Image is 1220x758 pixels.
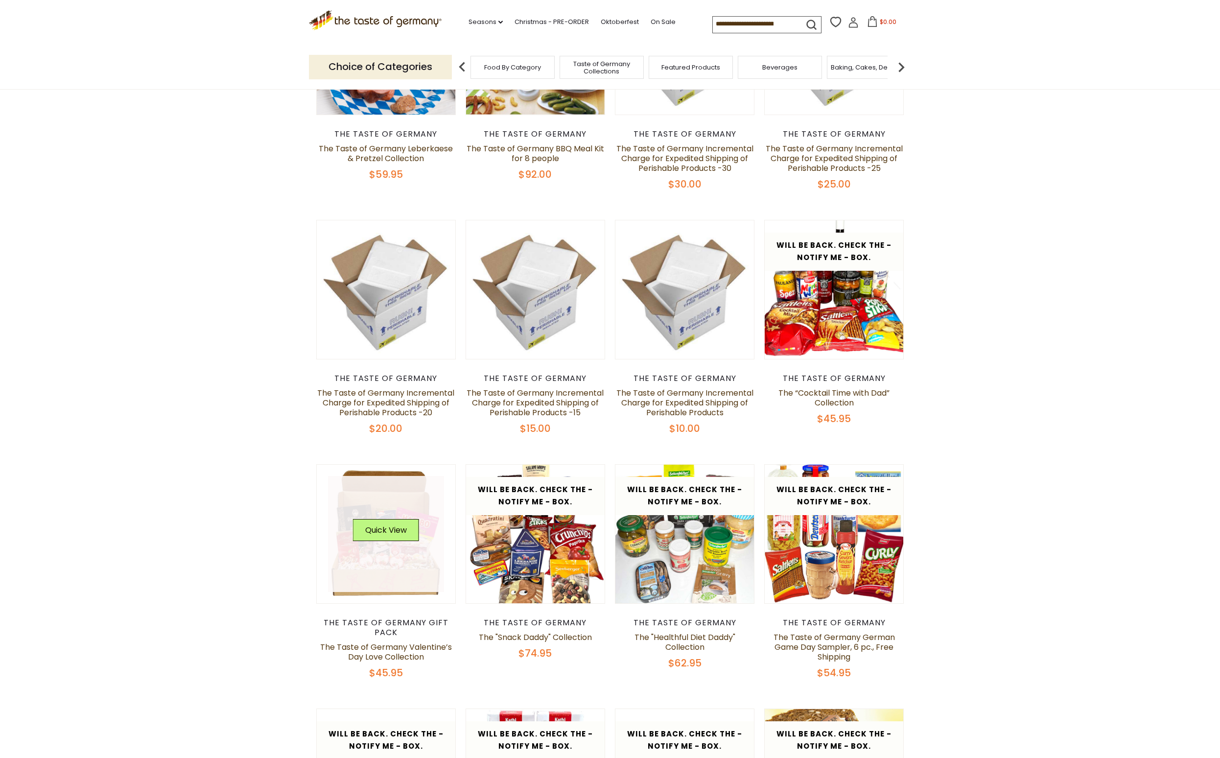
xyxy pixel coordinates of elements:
[317,465,455,603] img: The Taste of Germany Valentine’s Day Love Collection
[319,143,453,164] a: The Taste of Germany Leberkaese & Pretzel Collection
[467,387,604,418] a: The Taste of Germany Incremental Charge for Expedited Shipping of Perishable Products -15
[317,387,454,418] a: The Taste of Germany Incremental Charge for Expedited Shipping of Perishable Products -20
[764,129,904,139] div: The Taste of Germany
[764,374,904,383] div: The Taste of Germany
[765,220,903,359] img: The “Cocktail Time with Dad” Collection
[661,64,720,71] a: Featured Products
[669,422,700,435] span: $10.00
[515,17,589,27] a: Christmas - PRE-ORDER
[484,64,541,71] a: Food By Category
[831,64,907,71] a: Baking, Cakes, Desserts
[466,129,605,139] div: The Taste of Germany
[774,632,895,663] a: The Taste of Germany German Game Day Sampler, 6 pc., Free Shipping
[778,387,890,408] a: The “Cocktail Time with Dad” Collection
[452,57,472,77] img: previous arrow
[320,641,452,663] a: The Taste of Germany Valentine’s Day Love Collection
[479,632,592,643] a: The "Snack Daddy" Collection
[467,143,604,164] a: The Taste of Germany BBQ Meal Kit for 8 people
[518,167,552,181] span: $92.00
[316,129,456,139] div: The Taste of Germany
[615,465,754,603] img: The "Healthful Diet Daddy" Collection
[520,422,551,435] span: $15.00
[764,618,904,628] div: The Taste of Germany
[466,374,605,383] div: The Taste of Germany
[634,632,735,653] a: The "Healthful Diet Daddy" Collection
[861,16,902,31] button: $0.00
[762,64,798,71] a: Beverages
[317,220,455,359] img: The Taste of Germany Incremental Charge for Expedited Shipping of Perishable Products -20
[817,666,851,680] span: $54.95
[615,374,754,383] div: The Taste of Germany
[369,167,403,181] span: $59.95
[817,412,851,426] span: $45.95
[518,646,552,660] span: $74.95
[369,422,402,435] span: $20.00
[615,618,754,628] div: The Taste of Germany
[601,17,639,27] a: Oktoberfest
[469,17,503,27] a: Seasons
[892,57,911,77] img: next arrow
[353,519,419,541] button: Quick View
[615,220,754,359] img: The Taste of Germany Incremental Charge for Expedited Shipping of Perishable Products
[668,177,702,191] span: $30.00
[765,465,903,603] img: The Taste of Germany German Game Day Sampler, 6 pc., Free Shipping
[766,143,903,174] a: The Taste of Germany Incremental Charge for Expedited Shipping of Perishable Products -25
[668,656,702,670] span: $62.95
[880,18,896,26] span: $0.00
[563,60,641,75] a: Taste of Germany Collections
[466,618,605,628] div: The Taste of Germany
[316,618,456,638] div: The Taste of Germany Gift Pack
[616,143,753,174] a: The Taste of Germany Incremental Charge for Expedited Shipping of Perishable Products -30
[369,666,403,680] span: $45.95
[651,17,676,27] a: On Sale
[309,55,452,79] p: Choice of Categories
[616,387,753,418] a: The Taste of Germany Incremental Charge for Expedited Shipping of Perishable Products
[615,129,754,139] div: The Taste of Germany
[466,465,605,603] img: The "Snack Daddy" Collection
[466,220,605,359] img: The Taste of Germany Incremental Charge for Expedited Shipping of Perishable Products -15
[818,177,851,191] span: $25.00
[316,374,456,383] div: The Taste of Germany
